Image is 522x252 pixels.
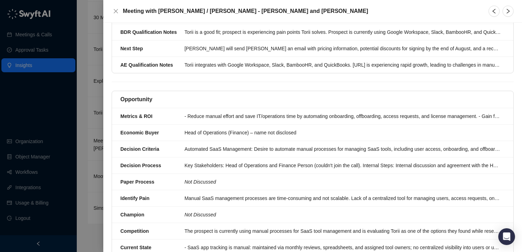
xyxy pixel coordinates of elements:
[185,145,501,153] div: Automated SaaS Management: Desire to automate manual processes for managing SaaS tools, including...
[185,28,501,36] div: Torii is a good fit; prospect is experiencing pain points Torii solves. Prospect is currently usi...
[185,129,501,136] div: Head of Operations (Finance) – name not disclosed
[185,162,501,169] div: Key Stakeholders: Head of Operations and Finance Person (couldn't join the call). Internal Steps:...
[185,112,501,120] div: - Reduce manual effort and save IT/operations time by automating onboarding, offboarding, access ...
[120,179,154,185] strong: Paper Process
[185,212,216,217] i: Not Discussed
[120,130,159,135] strong: Economic Buyer
[120,163,161,168] strong: Decision Process
[185,179,216,185] i: Not Discussed
[120,95,152,104] h5: Opportunity
[113,8,119,14] span: close
[185,61,501,69] div: Torii integrates with Google Workspace, Slack, BambooHR, and QuickBooks. [URL] is experiencing ra...
[112,7,120,15] button: Close
[120,212,144,217] strong: Champion
[498,228,515,245] div: Open Intercom Messenger
[185,194,501,202] div: Manual SaaS management processes are time-consuming and not scalable. Lack of a centralized tool ...
[120,195,149,201] strong: Identify Pain
[120,113,152,119] strong: Metrics & ROI
[120,62,173,68] strong: AE Qualification Notes
[120,228,149,234] strong: Competition
[185,244,501,251] div: - SaaS app tracking is manual: maintained via monthly reviews, spreadsheets, and assigned tool ow...
[185,45,501,52] div: [PERSON_NAME] will send [PERSON_NAME] an email with pricing information, potential discounts for ...
[491,8,497,14] span: left
[120,46,143,51] strong: Next Step
[505,8,511,14] span: right
[123,7,368,15] h5: Meeting with [PERSON_NAME] / [PERSON_NAME] - [PERSON_NAME] and [PERSON_NAME]
[120,146,159,152] strong: Decision Criteria
[120,245,151,250] strong: Current State
[185,227,501,235] div: The prospect is currently using manual processes for SaaS tool management and is evaluating Torii...
[120,29,177,35] strong: BDR Qualification Notes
